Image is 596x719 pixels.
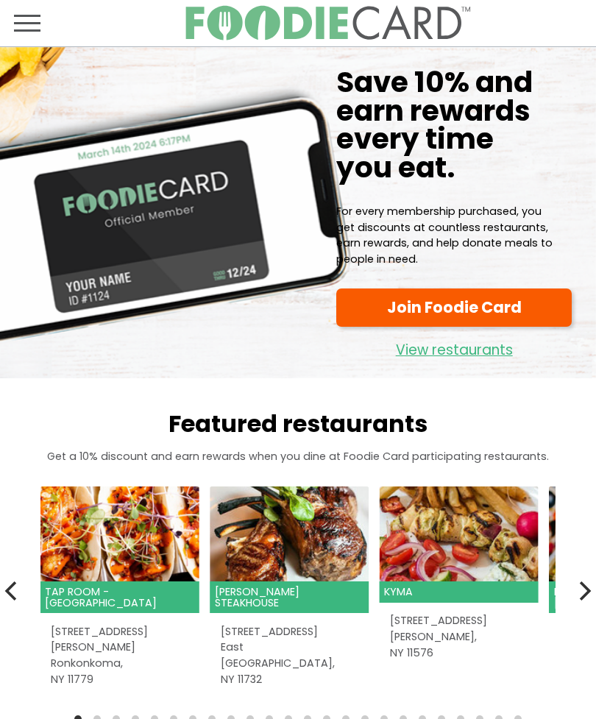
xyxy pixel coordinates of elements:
[221,624,358,687] address: [STREET_ADDRESS] East [GEOGRAPHIC_DATA], NY 11732
[210,486,369,582] img: Rothmann's Steakhouse
[210,486,369,698] a: Rothmann's Steakhouse [PERSON_NAME] Steakhouse [STREET_ADDRESS]East [GEOGRAPHIC_DATA],NY 11732
[184,5,472,41] img: FoodieCard; Eat, Drink, Save, Donate
[336,204,553,267] p: For every membership purchased, you get discounts at countless restaurants, earn rewards, and hel...
[336,288,572,327] a: Join Foodie Card
[210,581,369,613] header: [PERSON_NAME] Steakhouse
[40,486,199,698] a: Tap Room - Ronkonkoma Tap Room - [GEOGRAPHIC_DATA] [STREET_ADDRESS][PERSON_NAME]Ronkonkoma,NY 11779
[11,449,585,465] p: Get a 10% discount and earn rewards when you dine at Foodie Card participating restaurants.
[336,68,553,183] h1: Save 10% and earn rewards every time you eat.
[390,613,528,661] address: [STREET_ADDRESS] [PERSON_NAME], NY 11576
[380,581,539,603] header: Kyma
[40,581,199,613] header: Tap Room - [GEOGRAPHIC_DATA]
[380,486,539,582] img: Kyma
[11,410,585,438] h2: Featured restaurants
[51,624,188,687] address: [STREET_ADDRESS][PERSON_NAME] Ronkonkoma, NY 11779
[40,486,199,582] img: Tap Room - Ronkonkoma
[336,332,572,362] a: View restaurants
